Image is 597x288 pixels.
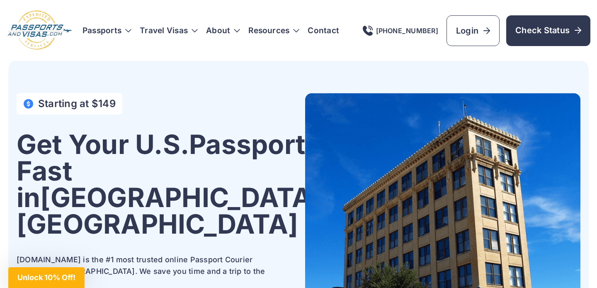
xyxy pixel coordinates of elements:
div: Unlock 10% Off! [8,267,85,288]
h3: Resources [248,27,299,35]
h4: Starting at $149 [38,98,116,110]
img: Logo [7,10,73,51]
a: [PHONE_NUMBER] [363,26,438,36]
h3: Passports [83,27,131,35]
a: Check Status [506,15,590,46]
a: Contact [308,27,339,35]
h1: Get Your U.S. Passport Fast in [GEOGRAPHIC_DATA], [GEOGRAPHIC_DATA] [17,131,330,237]
span: Login [456,25,490,37]
a: Login [447,15,500,46]
h3: Travel Visas [140,27,198,35]
span: Check Status [515,24,581,36]
span: Unlock 10% Off! [17,273,75,282]
a: About [206,27,230,35]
